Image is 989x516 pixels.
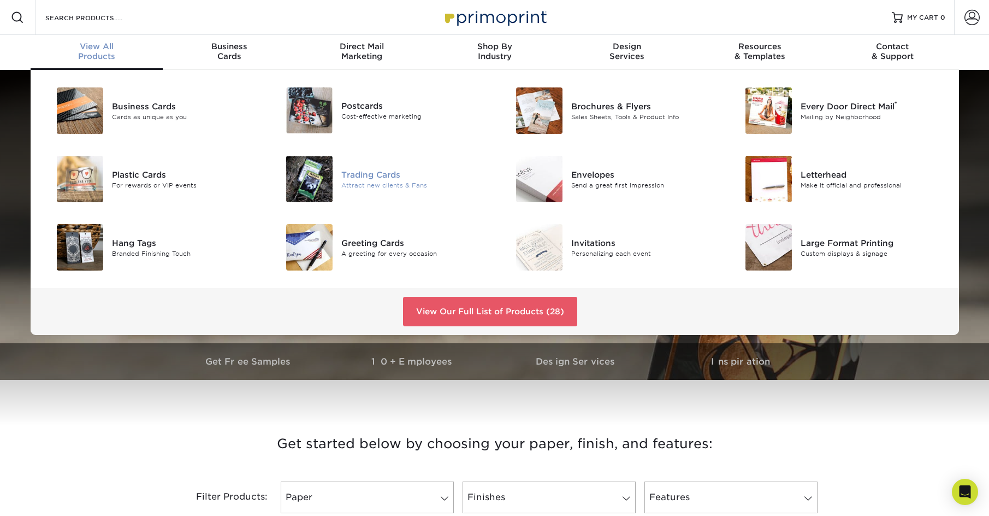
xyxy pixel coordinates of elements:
div: Sales Sheets, Tools & Product Info [571,112,716,121]
img: Primoprint [440,5,549,29]
a: Postcards Postcards Cost-effective marketing [273,83,487,138]
img: Plastic Cards [57,156,103,202]
div: Envelopes [571,168,716,180]
div: Large Format Printing [801,237,945,249]
div: Custom displays & signage [801,249,945,258]
span: Shop By [428,42,561,51]
div: Branded Finishing Touch [112,249,257,258]
a: Letterhead Letterhead Make it official and professional [732,151,946,207]
img: Envelopes [516,156,562,202]
div: Greeting Cards [341,237,486,249]
sup: ® [895,100,897,108]
a: Plastic Cards Plastic Cards For rewards or VIP events [44,151,257,207]
div: Every Door Direct Mail [801,100,945,112]
img: Business Cards [57,87,103,134]
a: Contact& Support [826,35,959,70]
div: Personalizing each event [571,249,716,258]
h3: Get started below by choosing your paper, finish, and features: [175,419,814,468]
div: Marketing [295,42,428,61]
span: Direct Mail [295,42,428,51]
span: Contact [826,42,959,51]
a: Large Format Printing Large Format Printing Custom displays & signage [732,220,946,275]
span: 0 [940,14,945,21]
div: Make it official and professional [801,180,945,190]
div: Mailing by Neighborhood [801,112,945,121]
div: Services [561,42,694,61]
div: Cost-effective marketing [341,112,486,121]
div: Hang Tags [112,237,257,249]
img: Postcards [286,87,333,133]
div: Brochures & Flyers [571,100,716,112]
img: Letterhead [745,156,792,202]
div: Attract new clients & Fans [341,180,486,190]
input: SEARCH PRODUCTS..... [44,11,151,24]
a: DesignServices [561,35,694,70]
div: For rewards or VIP events [112,180,257,190]
div: Cards [163,42,295,61]
div: Invitations [571,237,716,249]
div: Open Intercom Messenger [952,479,978,505]
img: Brochures & Flyers [516,87,562,134]
a: Features [644,482,818,513]
a: Resources& Templates [694,35,826,70]
div: A greeting for every occasion [341,249,486,258]
img: Greeting Cards [286,224,333,271]
div: & Templates [694,42,826,61]
div: Postcards [341,100,486,112]
img: Every Door Direct Mail [745,87,792,134]
span: Design [561,42,694,51]
div: Plastic Cards [112,168,257,180]
div: Letterhead [801,168,945,180]
a: View Our Full List of Products (28) [403,297,577,326]
a: View AllProducts [31,35,163,70]
a: Brochures & Flyers Brochures & Flyers Sales Sheets, Tools & Product Info [503,83,716,138]
div: Filter Products: [167,482,276,513]
img: Trading Cards [286,156,333,202]
img: Hang Tags [57,224,103,271]
img: Invitations [516,224,562,271]
a: Business Cards Business Cards Cards as unique as you [44,83,257,138]
div: Send a great first impression [571,180,716,190]
a: Envelopes Envelopes Send a great first impression [503,151,716,207]
span: Business [163,42,295,51]
a: Trading Cards Trading Cards Attract new clients & Fans [273,151,487,207]
span: MY CART [907,13,938,22]
div: Cards as unique as you [112,112,257,121]
div: Products [31,42,163,61]
div: Industry [428,42,561,61]
img: Large Format Printing [745,224,792,271]
a: Finishes [463,482,636,513]
div: Business Cards [112,100,257,112]
a: Hang Tags Hang Tags Branded Finishing Touch [44,220,257,275]
a: Greeting Cards Greeting Cards A greeting for every occasion [273,220,487,275]
a: Every Door Direct Mail Every Door Direct Mail® Mailing by Neighborhood [732,83,946,138]
div: & Support [826,42,959,61]
a: BusinessCards [163,35,295,70]
a: Invitations Invitations Personalizing each event [503,220,716,275]
a: Paper [281,482,454,513]
span: View All [31,42,163,51]
a: Direct MailMarketing [295,35,428,70]
a: Shop ByIndustry [428,35,561,70]
span: Resources [694,42,826,51]
div: Trading Cards [341,168,486,180]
